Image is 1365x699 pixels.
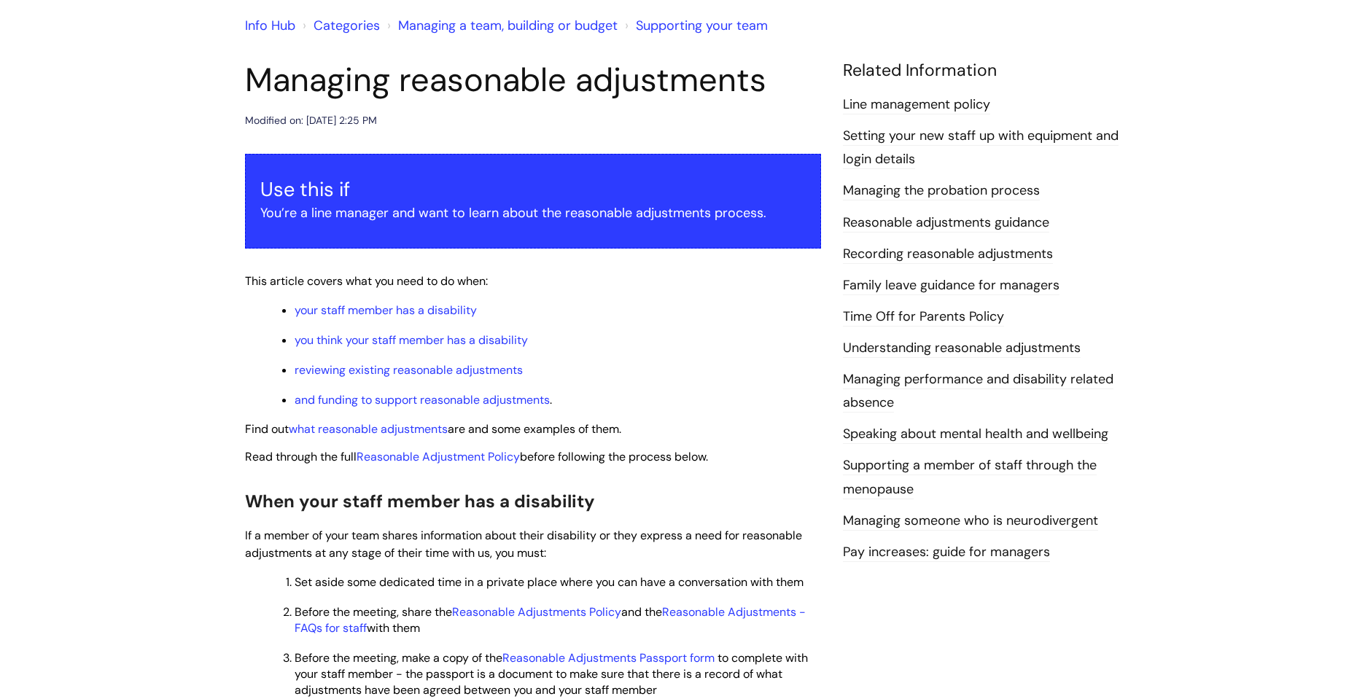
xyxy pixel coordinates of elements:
a: Recording reasonable adjustments [843,245,1053,264]
a: Reasonable Adjustments - FAQs for staff [295,604,806,636]
a: Reasonable Adjustments Policy [452,604,621,620]
a: Reasonable Adjustments Passport form [502,650,715,665]
li: Supporting your team [621,14,768,37]
a: Reasonable adjustments guidance [843,214,1049,233]
li: Solution home [299,14,380,37]
a: reviewing existing reasonable adjustments [295,362,523,378]
h4: Related Information [843,60,1120,81]
span: This article covers what you need to do when: [245,273,488,289]
span: Set aside some dedicated time in a private place where you can have a conversation with them [295,574,804,590]
span: If a member of your team shares information about their disability or they express a need for rea... [245,528,802,561]
a: Info Hub [245,17,295,34]
a: Speaking about mental health and wellbeing [843,425,1108,444]
a: you think your staff member has a disability [295,332,528,348]
a: Managing the probation process [843,181,1040,200]
a: Managing performance and disability related absence [843,370,1113,413]
div: Modified on: [DATE] 2:25 PM [245,112,377,130]
span: Read through the full before following the process below. [245,449,708,464]
span: Before the meeting, make a copy of the [295,650,717,665]
a: and funding to support reasonable adjustments [295,392,550,407]
a: Reasonable Adjustment Policy [357,449,520,464]
a: what reasonable adjustments [289,421,448,437]
a: Pay increases: guide for managers [843,543,1050,562]
a: Managing a team, building or budget [398,17,618,34]
a: Line management policy [843,95,990,114]
a: Supporting your team [636,17,768,34]
h3: Use this if [260,178,806,201]
span: When your staff member has a disability [245,490,595,512]
span: . [295,392,552,407]
li: Managing a team, building or budget [384,14,618,37]
span: to complete with your staff member - the passport is a document to make sure that there is a reco... [295,650,808,698]
span: Find out are and some examples of them. [245,421,621,437]
a: Time Off for Parents Policy [843,308,1004,327]
a: Managing someone who is neurodivergent [843,512,1098,531]
a: Setting your new staff up with equipment and login details [843,127,1119,169]
a: Understanding reasonable adjustments [843,339,1081,358]
p: You’re a line manager and want to learn about the reasonable adjustments process. [260,201,806,224]
a: Family leave guidance for managers [843,276,1059,295]
span: Before the meeting, share the and the with them [295,604,806,636]
h1: Managing reasonable adjustments [245,60,821,100]
a: your staff member has a disability [295,302,477,318]
a: Supporting a member of staff through the menopause [843,456,1097,499]
a: Categories [314,17,380,34]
